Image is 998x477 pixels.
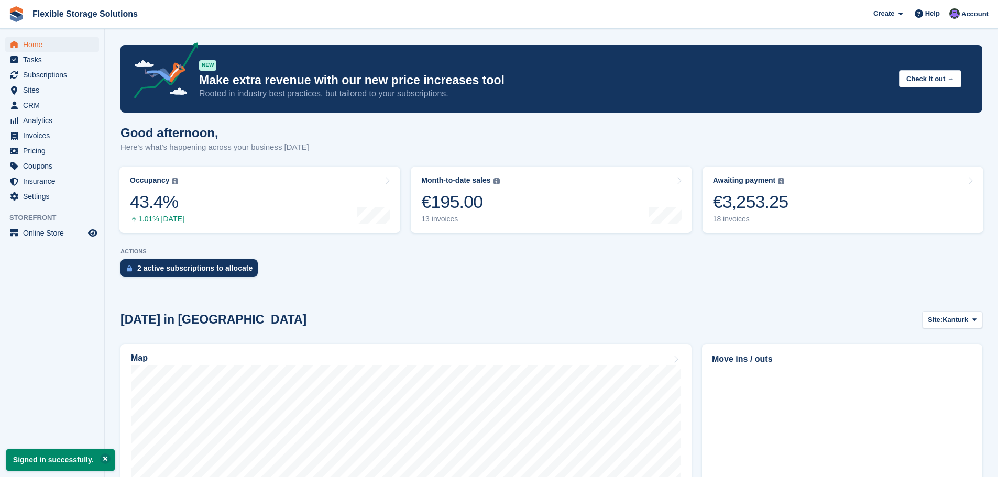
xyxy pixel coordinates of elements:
a: menu [5,113,99,128]
img: icon-info-grey-7440780725fd019a000dd9b08b2336e03edf1995a4989e88bcd33f0948082b44.svg [493,178,500,184]
a: menu [5,174,99,188]
a: Occupancy 43.4% 1.01% [DATE] [119,167,400,233]
div: Occupancy [130,176,169,185]
a: Month-to-date sales €195.00 13 invoices [411,167,692,233]
p: Make extra revenue with our new price increases tool [199,73,891,88]
div: 13 invoices [421,215,499,224]
span: Kanturk [942,315,968,325]
span: Help [925,8,940,19]
div: Month-to-date sales [421,176,490,185]
span: Insurance [23,174,86,188]
span: Invoices [23,128,86,143]
span: Storefront [9,213,104,223]
span: Home [23,37,86,52]
div: NEW [199,60,216,71]
div: €195.00 [421,191,499,213]
a: menu [5,189,99,204]
p: Rooted in industry best practices, but tailored to your subscriptions. [199,88,891,99]
a: menu [5,159,99,173]
a: menu [5,68,99,82]
h2: [DATE] in [GEOGRAPHIC_DATA] [120,313,306,327]
div: 1.01% [DATE] [130,215,184,224]
span: Account [961,9,989,19]
button: Site: Kanturk [922,311,982,328]
a: Flexible Storage Solutions [28,5,142,23]
a: menu [5,52,99,67]
a: menu [5,226,99,240]
button: Check it out → [899,70,961,87]
img: price-adjustments-announcement-icon-8257ccfd72463d97f412b2fc003d46551f7dbcb40ab6d574587a9cd5c0d94... [125,42,199,102]
a: menu [5,128,99,143]
p: Signed in successfully. [6,449,115,471]
img: active_subscription_to_allocate_icon-d502201f5373d7db506a760aba3b589e785aa758c864c3986d89f69b8ff3... [127,265,132,272]
a: menu [5,143,99,158]
a: menu [5,83,99,97]
div: 18 invoices [713,215,788,224]
div: €3,253.25 [713,191,788,213]
h2: Move ins / outs [712,353,972,365]
h2: Map [131,353,148,363]
a: Awaiting payment €3,253.25 18 invoices [703,167,983,233]
span: Coupons [23,159,86,173]
img: icon-info-grey-7440780725fd019a000dd9b08b2336e03edf1995a4989e88bcd33f0948082b44.svg [778,178,784,184]
div: 2 active subscriptions to allocate [137,264,253,272]
span: Tasks [23,52,86,67]
img: stora-icon-8386f47178a22dfd0bd8f6a31ec36ba5ce8667c1dd55bd0f319d3a0aa187defe.svg [8,6,24,22]
a: Preview store [86,227,99,239]
span: Site: [928,315,942,325]
span: Settings [23,189,86,204]
img: icon-info-grey-7440780725fd019a000dd9b08b2336e03edf1995a4989e88bcd33f0948082b44.svg [172,178,178,184]
span: CRM [23,98,86,113]
div: Awaiting payment [713,176,776,185]
a: 2 active subscriptions to allocate [120,259,263,282]
span: Subscriptions [23,68,86,82]
span: Sites [23,83,86,97]
span: Analytics [23,113,86,128]
span: Create [873,8,894,19]
p: ACTIONS [120,248,982,255]
a: menu [5,37,99,52]
span: Online Store [23,226,86,240]
span: Pricing [23,143,86,158]
div: 43.4% [130,191,184,213]
h1: Good afternoon, [120,126,309,140]
p: Here's what's happening across your business [DATE] [120,141,309,153]
a: menu [5,98,99,113]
